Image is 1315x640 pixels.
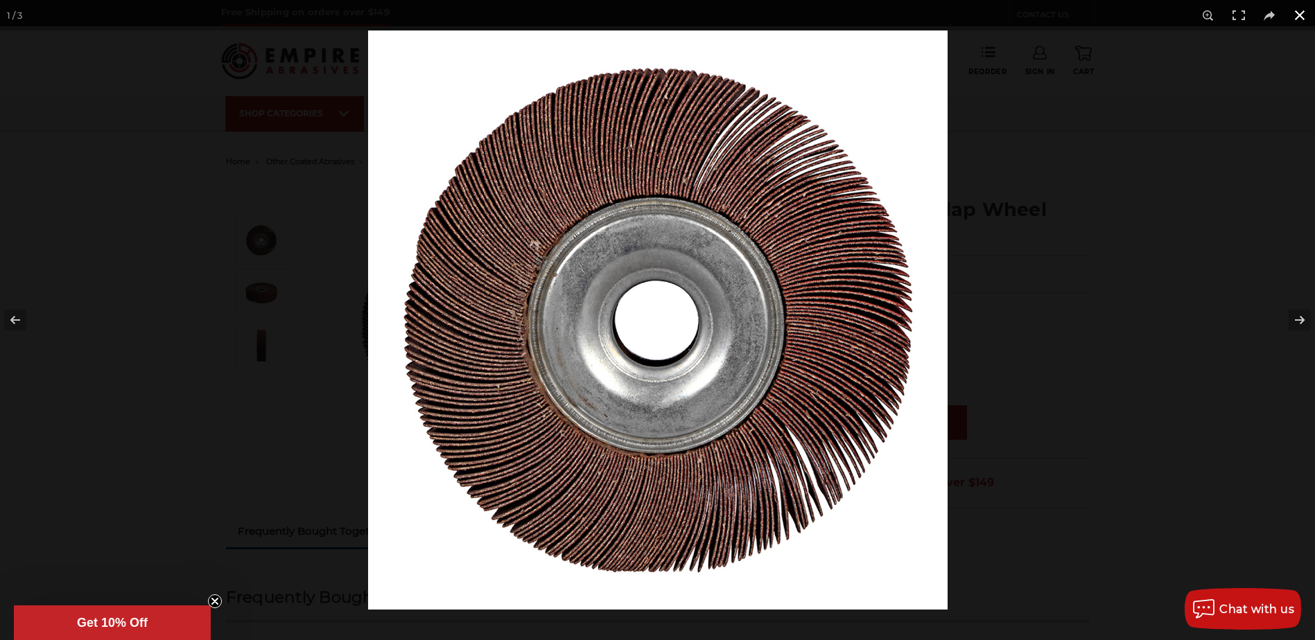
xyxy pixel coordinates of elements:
[77,616,148,630] span: Get 10% Off
[368,30,948,610] img: FWU3080_12__20364.1573225844.JPG
[208,594,222,608] button: Close teaser
[1219,603,1294,616] span: Chat with us
[1266,285,1315,355] button: Next (arrow right)
[1185,588,1301,630] button: Chat with us
[14,605,211,640] div: Get 10% OffClose teaser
